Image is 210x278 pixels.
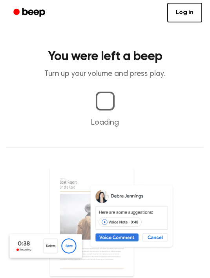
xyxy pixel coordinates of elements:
[8,5,52,20] a: Beep
[6,69,204,79] p: Turn up your volume and press play.
[6,50,204,63] h1: You were left a beep
[6,117,204,129] p: Loading
[167,3,202,22] a: Log in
